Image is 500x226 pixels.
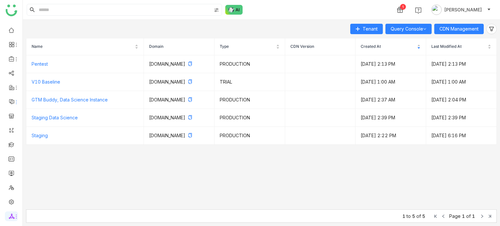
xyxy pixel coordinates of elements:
[355,109,426,127] td: [DATE] 2:39 PM
[400,4,406,10] div: 1
[472,213,475,219] span: 1
[466,213,471,219] span: of
[215,109,285,127] td: PRODUCTION
[363,25,378,33] span: Tenant
[426,109,497,127] td: [DATE] 2:39 PM
[402,213,405,219] span: 1
[149,96,209,103] p: [DOMAIN_NAME]
[426,73,497,91] td: [DATE] 1:00 AM
[215,73,285,91] td: TRIAL
[385,24,432,34] button: Query Console
[149,60,209,68] p: [DOMAIN_NAME]
[426,127,497,145] td: [DATE] 6:16 PM
[144,38,215,55] th: Domain
[355,73,426,91] td: [DATE] 1:00 AM
[355,91,426,109] td: [DATE] 2:37 AM
[149,132,209,139] p: [DOMAIN_NAME]
[422,213,425,219] span: 5
[149,114,209,121] p: [DOMAIN_NAME]
[215,91,285,109] td: PRODUCTION
[462,213,465,219] span: 1
[431,5,442,15] img: avatar
[32,115,78,120] a: Staging Data Science
[215,55,285,73] td: PRODUCTION
[355,55,426,73] td: [DATE] 2:13 PM
[439,25,479,33] span: CDN Management
[416,213,421,219] span: of
[412,213,415,219] span: 5
[350,24,383,34] button: Tenant
[426,55,497,73] td: [DATE] 2:13 PM
[6,5,17,16] img: logo
[32,97,108,102] a: GTM Buddy, Data Science Instance
[449,213,461,219] span: Page
[426,91,497,109] td: [DATE] 2:04 PM
[32,61,48,67] a: Pentest
[214,7,219,13] img: search-type.svg
[444,6,482,13] span: [PERSON_NAME]
[430,5,492,15] button: [PERSON_NAME]
[391,26,426,32] a: Query Console
[225,5,243,15] img: ask-buddy-normal.svg
[434,24,484,34] button: CDN Management
[415,7,422,14] img: help.svg
[215,127,285,145] td: PRODUCTION
[285,38,356,55] th: CDN Version
[32,133,48,138] a: Staging
[407,213,411,219] span: to
[149,78,209,86] p: [DOMAIN_NAME]
[32,79,60,85] a: V10 Baseline
[355,127,426,145] td: [DATE] 2:22 PM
